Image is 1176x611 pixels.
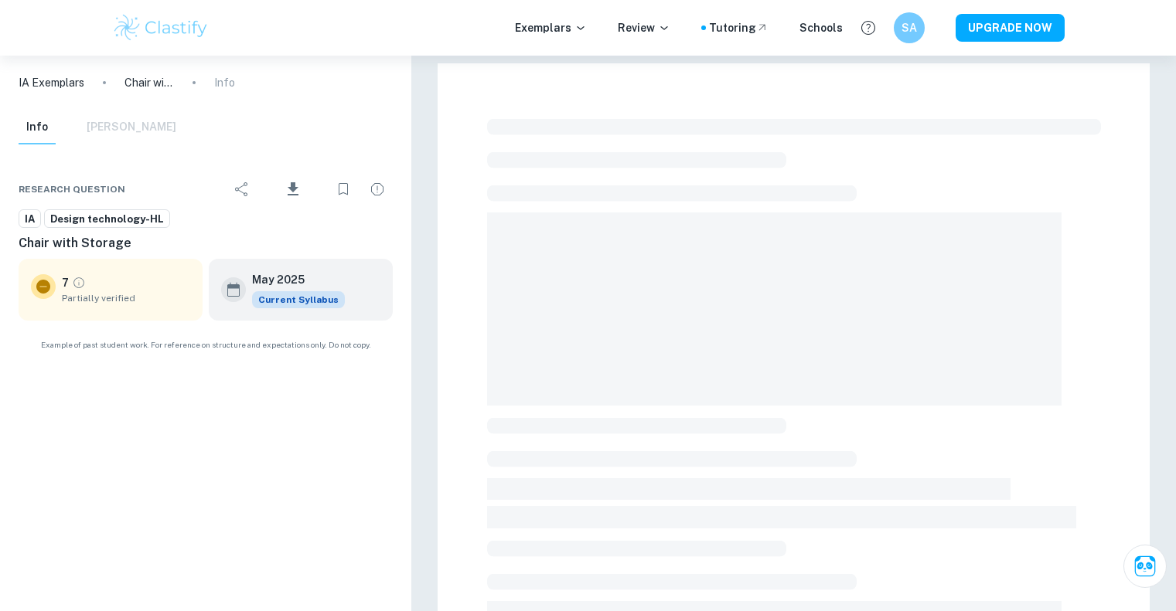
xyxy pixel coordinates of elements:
span: Current Syllabus [252,291,345,308]
div: Download [261,169,325,209]
span: Design technology-HL [45,212,169,227]
img: Clastify logo [112,12,210,43]
div: Report issue [362,174,393,205]
a: Grade partially verified [72,276,86,290]
div: Bookmark [328,174,359,205]
a: IA [19,209,41,229]
button: Info [19,110,56,144]
button: Help and Feedback [855,15,881,41]
div: Share [227,174,257,205]
p: Chair with Storage [124,74,174,91]
span: IA [19,212,40,227]
h6: Chair with Storage [19,234,393,253]
button: SA [894,12,925,43]
span: Example of past student work. For reference on structure and expectations only. Do not copy. [19,339,393,351]
span: Partially verified [62,291,190,305]
p: Info [214,74,235,91]
h6: SA [900,19,918,36]
a: IA Exemplars [19,74,84,91]
p: 7 [62,274,69,291]
span: Research question [19,182,125,196]
a: Tutoring [709,19,769,36]
a: Design technology-HL [44,209,170,229]
a: Schools [799,19,843,36]
button: Ask Clai [1123,545,1167,588]
button: UPGRADE NOW [956,14,1065,42]
div: This exemplar is based on the current syllabus. Feel free to refer to it for inspiration/ideas wh... [252,291,345,308]
p: Review [618,19,670,36]
h6: May 2025 [252,271,332,288]
p: Exemplars [515,19,587,36]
